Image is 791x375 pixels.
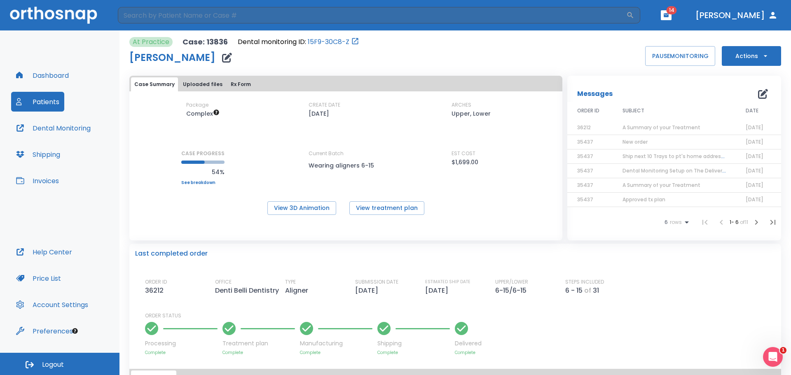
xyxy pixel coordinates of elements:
button: Invoices [11,171,64,191]
div: Open patient in dental monitoring portal [238,37,359,47]
span: Dental Monitoring Setup on The Delivery Day [623,167,736,174]
p: Complete [145,349,218,356]
span: Up to 50 Steps (100 aligners) [186,109,220,118]
p: ORDER ID [145,278,167,286]
button: Rx Form [227,77,254,91]
span: A Summary of your Treatment [623,124,700,131]
span: ORDER ID [577,107,599,114]
span: 14 [667,6,677,14]
p: $1,699.00 [452,157,478,167]
p: Complete [455,349,482,356]
p: Aligner [285,286,311,296]
span: New order [623,138,648,145]
p: Manufacturing [300,339,372,348]
p: TYPE [285,278,296,286]
span: [DATE] [746,167,763,174]
p: Case: 13836 [183,37,228,47]
span: A Summary of your Treatment [623,182,700,189]
p: Complete [222,349,295,356]
button: Help Center [11,242,77,262]
span: rows [668,219,682,225]
button: View treatment plan [349,201,424,215]
p: [DATE] [425,286,452,296]
p: Package [186,101,208,109]
span: Approved tx plan [623,196,665,203]
span: [DATE] [746,124,763,131]
span: Logout [42,360,64,369]
p: EST COST [452,150,475,157]
span: 1 - 6 [730,219,740,226]
p: Current Batch [309,150,383,157]
div: Tooltip anchor [71,327,79,335]
input: Search by Patient Name or Case # [118,7,626,23]
p: STEPS INCLUDED [565,278,604,286]
p: CREATE DATE [309,101,340,109]
button: [PERSON_NAME] [692,8,781,23]
p: ORDER STATUS [145,312,775,319]
span: 35437 [577,196,593,203]
p: SUBMISSION DATE [355,278,398,286]
button: Patients [11,92,64,112]
button: Price List [11,268,66,288]
button: Actions [722,46,781,66]
a: See breakdown [181,180,225,185]
p: 31 [593,286,599,296]
p: 54% [181,167,225,177]
p: Last completed order [135,249,208,259]
iframe: Intercom live chat [763,347,783,367]
span: DATE [746,107,758,114]
span: 35437 [577,138,593,145]
p: of [584,286,591,296]
button: Case Summary [131,77,178,91]
p: Complete [300,349,372,356]
span: 6 [665,219,668,225]
p: Complete [377,349,450,356]
p: Dental monitoring ID: [238,37,306,47]
p: ARCHES [452,101,471,109]
span: [DATE] [746,182,763,189]
p: Denti Belli Dentistry [215,286,282,296]
p: Wearing aligners 6-15 [309,161,383,170]
p: 6 - 15 [565,286,583,296]
button: PAUSEMONITORING [645,46,715,66]
span: [DATE] [746,153,763,160]
span: 36212 [577,124,591,131]
button: Dental Monitoring [11,118,96,138]
p: OFFICE [215,278,232,286]
p: Treatment plan [222,339,295,348]
button: Dashboard [11,65,74,85]
span: of 11 [740,219,748,226]
span: 35437 [577,167,593,174]
button: Uploaded files [180,77,226,91]
p: Upper, Lower [452,109,491,119]
button: Account Settings [11,295,93,314]
p: 36212 [145,286,167,296]
button: View 3D Animation [267,201,336,215]
p: UPPER/LOWER [495,278,528,286]
div: tabs [131,77,561,91]
span: 1 [780,347,786,354]
span: 35437 [577,182,593,189]
button: Preferences [11,321,78,341]
p: Delivered [455,339,482,348]
p: [DATE] [309,109,329,119]
span: 35437 [577,153,593,160]
img: Orthosnap [10,7,97,23]
span: [DATE] [746,196,763,203]
span: [DATE] [746,138,763,145]
h1: [PERSON_NAME] [129,53,215,63]
p: 6-15/6-15 [495,286,530,296]
p: At Practice [133,37,169,47]
p: Shipping [377,339,450,348]
button: Shipping [11,144,65,164]
span: SUBJECT [623,107,644,114]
